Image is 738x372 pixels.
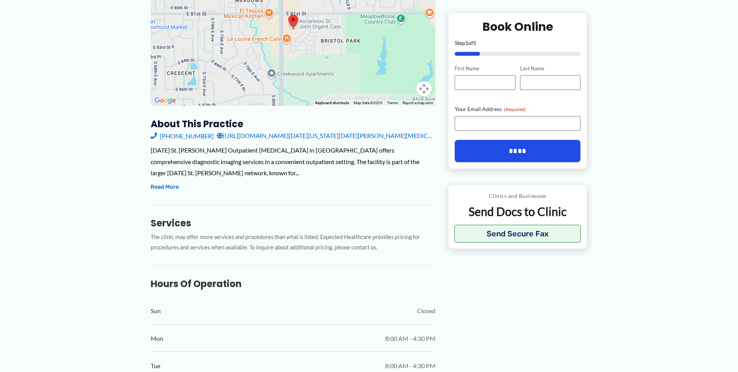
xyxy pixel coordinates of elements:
[315,100,349,106] button: Keyboard shortcuts
[455,105,580,113] label: Your Email Address
[151,333,163,344] span: Mon
[151,144,435,179] div: [DATE] St. [PERSON_NAME] Outpatient [MEDICAL_DATA] in [GEOGRAPHIC_DATA] offers comprehensive diag...
[416,81,432,96] button: Map camera controls
[454,204,581,219] p: Send Docs to Clinic
[454,225,581,242] button: Send Secure Fax
[454,191,581,201] p: Clinics and Businesses
[455,19,580,34] h2: Book Online
[151,118,435,130] h3: About this practice
[151,217,435,229] h3: Services
[465,40,468,46] span: 1
[504,106,526,112] span: (Required)
[402,101,433,105] a: Report a map error
[151,183,179,192] button: Read More
[387,101,398,105] a: Terms (opens in new tab)
[151,360,160,372] span: Tue
[473,40,476,46] span: 5
[153,96,178,106] a: Open this area in Google Maps (opens a new window)
[354,101,382,105] span: Map data ©2025
[217,130,435,141] a: [URL][DOMAIN_NAME][DATE][US_STATE][DATE][PERSON_NAME][MEDICAL_DATA]
[151,305,161,317] span: Sun
[385,333,435,344] span: 8:00 AM - 4:30 PM
[455,40,580,46] p: Step of
[151,232,435,253] p: The clinic may offer more services and procedures than what is listed. Expected Healthcare provid...
[385,360,435,372] span: 8:00 AM - 4:30 PM
[417,305,435,317] span: Closed
[153,96,178,106] img: Google
[520,65,580,72] label: Last Name
[455,65,515,72] label: First Name
[151,130,214,141] a: [PHONE_NUMBER]
[151,278,435,290] h3: Hours of Operation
